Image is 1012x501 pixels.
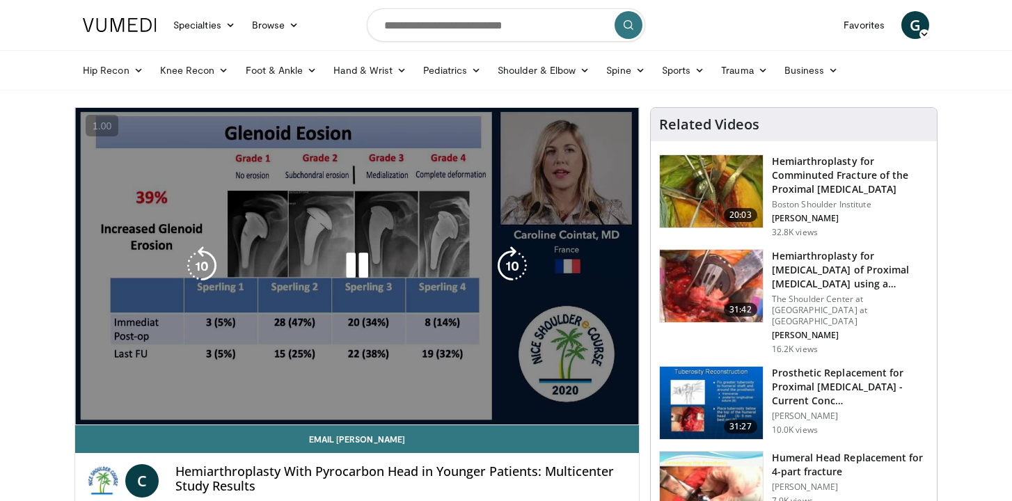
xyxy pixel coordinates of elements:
[83,18,157,32] img: VuMedi Logo
[415,56,489,84] a: Pediatrics
[75,108,639,425] video-js: Video Player
[772,344,818,355] p: 16.2K views
[659,249,928,355] a: 31:42 Hemiarthroplasty for [MEDICAL_DATA] of Proximal [MEDICAL_DATA] using a Minimally… The Shoul...
[659,154,928,238] a: 20:03 Hemiarthroplasty for Comminuted Fracture of the Proximal [MEDICAL_DATA] Boston Shoulder Ins...
[772,330,928,341] p: [PERSON_NAME]
[772,227,818,238] p: 32.8K views
[724,420,757,434] span: 31:27
[598,56,653,84] a: Spine
[74,56,152,84] a: Hip Recon
[165,11,244,39] a: Specialties
[724,303,757,317] span: 31:42
[772,482,928,493] p: [PERSON_NAME]
[237,56,326,84] a: Foot & Ankle
[724,208,757,222] span: 20:03
[772,294,928,327] p: The Shoulder Center at [GEOGRAPHIC_DATA] at [GEOGRAPHIC_DATA]
[660,250,763,322] img: 38479_0000_3.png.150x105_q85_crop-smart_upscale.jpg
[489,56,598,84] a: Shoulder & Elbow
[75,425,639,453] a: Email [PERSON_NAME]
[772,451,928,479] h3: Humeral Head Replacement for 4-part fracture
[86,464,120,498] img: 2020 Nice Shoulder Course
[654,56,713,84] a: Sports
[901,11,929,39] a: G
[660,155,763,228] img: 10442_3.png.150x105_q85_crop-smart_upscale.jpg
[772,213,928,224] p: [PERSON_NAME]
[659,366,928,440] a: 31:27 Prosthetic Replacement for Proximal [MEDICAL_DATA] - Current Conc… [PERSON_NAME] 10.0K views
[772,154,928,196] h3: Hemiarthroplasty for Comminuted Fracture of the Proximal [MEDICAL_DATA]
[125,464,159,498] a: C
[835,11,893,39] a: Favorites
[776,56,847,84] a: Business
[772,424,818,436] p: 10.0K views
[772,411,928,422] p: [PERSON_NAME]
[660,367,763,439] img: 343a2c1c-069f-44e5-a763-73595c3f20d9.150x105_q85_crop-smart_upscale.jpg
[772,366,928,408] h3: Prosthetic Replacement for Proximal [MEDICAL_DATA] - Current Conc…
[659,116,759,133] h4: Related Videos
[772,249,928,291] h3: Hemiarthroplasty for [MEDICAL_DATA] of Proximal [MEDICAL_DATA] using a Minimally…
[175,464,628,494] h4: Hemiarthroplasty With Pyrocarbon Head in Younger Patients: Multicenter Study Results
[713,56,776,84] a: Trauma
[152,56,237,84] a: Knee Recon
[325,56,415,84] a: Hand & Wrist
[367,8,645,42] input: Search topics, interventions
[772,199,928,210] p: Boston Shoulder Institute
[244,11,308,39] a: Browse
